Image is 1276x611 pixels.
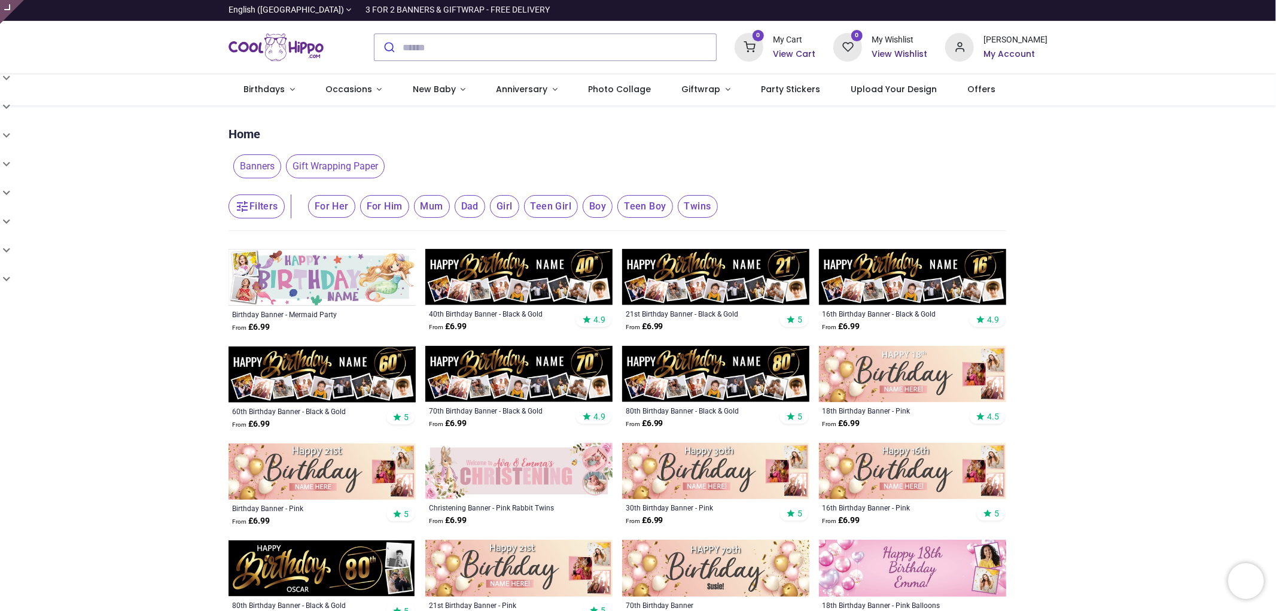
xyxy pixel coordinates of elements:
[987,411,999,422] span: 4.5
[626,418,663,430] strong: £ 6.99
[987,314,999,325] span: 4.9
[425,540,613,596] img: Personalised Happy 21st Birthday Banner - Pink - Custom Name & 3 Photo Upload
[229,31,324,64] img: Cool Hippo
[583,195,613,218] span: Boy
[626,406,770,415] a: 80th Birthday Banner - Black & Gold
[666,74,746,105] a: Giftwrap
[983,48,1047,60] a: My Account
[425,249,613,305] img: Personalised Happy 40th Birthday Banner - Black & Gold - Custom Name & 9 Photo Upload
[622,249,809,305] img: Personalised Happy 21st Birthday Banner - Black & Gold - Custom Name & 9 Photo Upload
[678,195,718,218] span: Twins
[425,443,613,499] img: Personalised Christening Banner - Pink Rabbit Twins - Custom Name & 2 Photo Upload
[823,600,967,610] div: 18th Birthday Banner - Pink Balloons
[429,418,467,430] strong: £ 6.99
[626,515,663,527] strong: £ 6.99
[404,412,409,422] span: 5
[753,30,764,41] sup: 0
[626,503,770,512] a: 30th Birthday Banner - Pink
[281,154,385,178] button: Gift Wrapping Paper
[229,31,324,64] a: Logo of Cool Hippo
[823,515,860,527] strong: £ 6.99
[429,503,573,512] div: Christening Banner - Pink Rabbit Twins
[429,324,443,330] span: From
[622,443,809,499] img: Personalised Happy 30th Birthday Banner - Pink - Custom Name & 3 Photo Upload
[994,508,999,519] span: 5
[414,195,450,218] span: Mum
[425,346,613,402] img: Personalised Happy 70th Birthday Banner - Black & Gold - Custom Name & 9 Photo Upload
[232,418,270,430] strong: £ 6.99
[823,503,967,512] a: 16th Birthday Banner - Pink
[232,321,270,333] strong: £ 6.99
[429,421,443,427] span: From
[593,411,605,422] span: 4.9
[233,154,281,178] span: Banners
[626,518,640,524] span: From
[429,309,573,318] a: 40th Birthday Banner - Black & Gold
[413,83,456,95] span: New Baby
[823,406,967,415] a: 18th Birthday Banner - Pink
[229,126,260,142] a: Home
[455,195,485,218] span: Dad
[232,324,246,331] span: From
[229,4,352,16] a: English ([GEOGRAPHIC_DATA])
[617,195,672,218] span: Teen Boy
[968,83,996,95] span: Offers
[232,515,270,527] strong: £ 6.99
[819,346,1006,402] img: Personalised Happy 18th Birthday Banner - Pink - Custom Name & 3 Photo Upload
[626,421,640,427] span: From
[872,34,927,46] div: My Wishlist
[310,74,397,105] a: Occasions
[232,406,376,416] a: 60th Birthday Banner - Black & Gold
[429,321,467,333] strong: £ 6.99
[823,518,837,524] span: From
[490,195,519,218] span: Girl
[429,406,573,415] div: 70th Birthday Banner - Black & Gold
[481,74,573,105] a: Anniversary
[429,600,573,610] a: 21st Birthday Banner - Pink
[823,421,837,427] span: From
[851,30,863,41] sup: 0
[593,314,605,325] span: 4.9
[833,42,862,51] a: 0
[797,314,802,325] span: 5
[232,503,376,513] a: Birthday Banner - Pink
[773,34,815,46] div: My Cart
[397,74,481,105] a: New Baby
[232,518,246,525] span: From
[229,443,416,500] img: Personalised Happy Birthday Banner - Pink - Custom Age, Name & 3 Photo Upload
[797,508,802,519] span: 5
[823,324,837,330] span: From
[360,195,409,218] span: For Him
[229,346,416,403] img: Personalised Happy 60th Birthday Banner - Black & Gold - Custom Name & 9 Photo Upload
[229,540,416,597] img: Personalised Happy 80th Birthday Banner - Black & Gold - Custom Name & 2 Photo Upload
[366,4,550,16] div: 3 FOR 2 BANNERS & GIFTWRAP - FREE DELIVERY
[773,48,815,60] a: View Cart
[232,309,376,319] a: Birthday Banner - Mermaid Party
[872,48,927,60] a: View Wishlist
[797,411,802,422] span: 5
[229,154,281,178] button: Banners
[626,324,640,330] span: From
[823,418,860,430] strong: £ 6.99
[851,83,937,95] span: Upload Your Design
[622,540,809,596] img: Happy 70th Birthday Banner - Pink & Gold Balloons
[626,600,770,610] a: 70th Birthday Banner
[229,74,310,105] a: Birthdays
[229,194,285,218] button: Filters
[232,600,376,610] a: 80th Birthday Banner - Black & Gold
[761,83,820,95] span: Party Stickers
